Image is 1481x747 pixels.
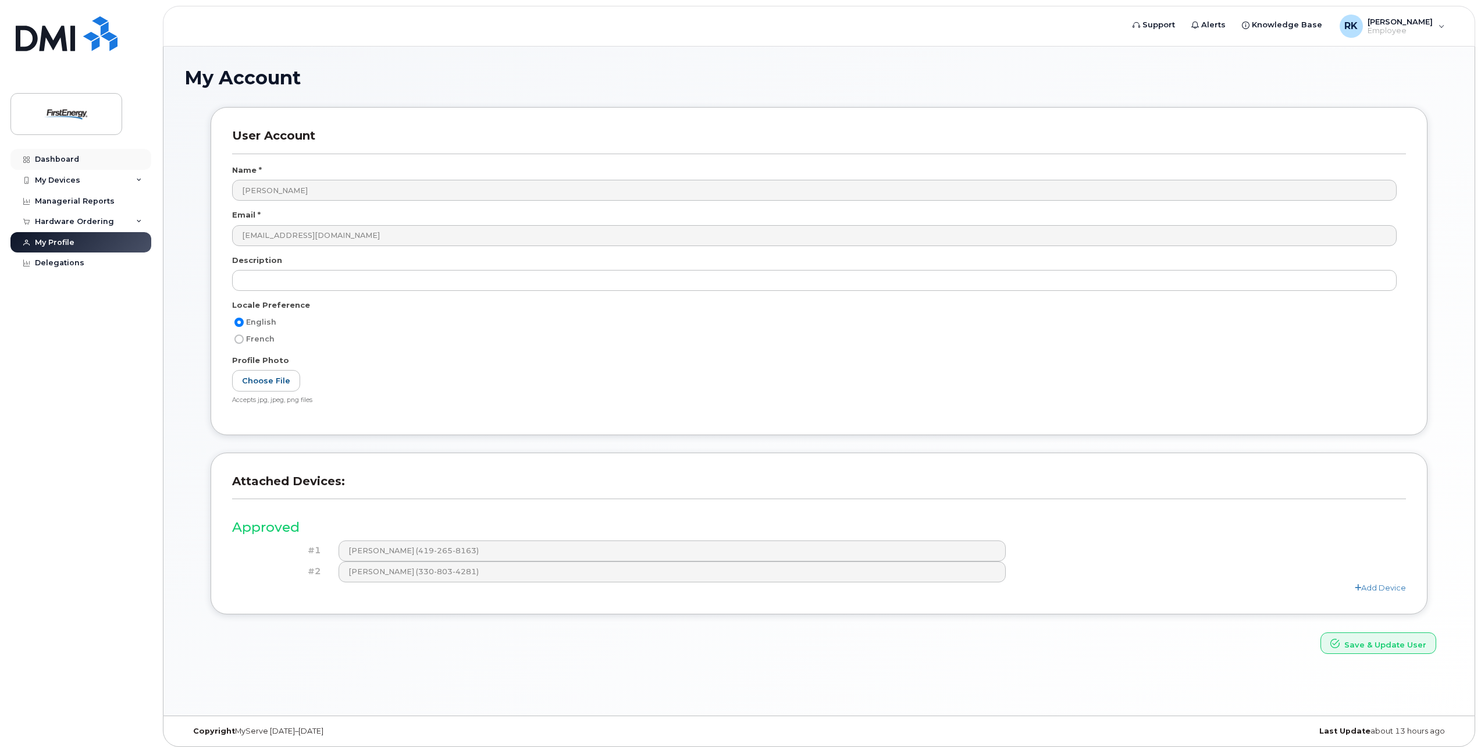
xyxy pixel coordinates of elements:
label: Name * [232,165,262,176]
h3: User Account [232,129,1406,154]
h4: #2 [241,567,321,577]
div: Accepts jpg, jpeg, png files [232,396,1397,405]
input: French [234,335,244,344]
strong: Last Update [1319,727,1370,735]
div: about 13 hours ago [1031,727,1454,736]
h3: Approved [232,520,1406,535]
h1: My Account [184,67,1454,88]
div: MyServe [DATE]–[DATE] [184,727,607,736]
label: Choose File [232,370,300,392]
h3: Attached Devices: [232,474,1406,499]
span: English [246,318,276,326]
label: Description [232,255,282,266]
strong: Copyright [193,727,235,735]
input: English [234,318,244,327]
label: Locale Preference [232,300,310,311]
button: Save & Update User [1320,632,1436,654]
a: Add Device [1355,583,1406,592]
h4: #1 [241,546,321,556]
span: French [246,335,275,343]
label: Email * [232,209,261,220]
label: Profile Photo [232,355,289,366]
iframe: Messenger Launcher [1430,696,1472,738]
